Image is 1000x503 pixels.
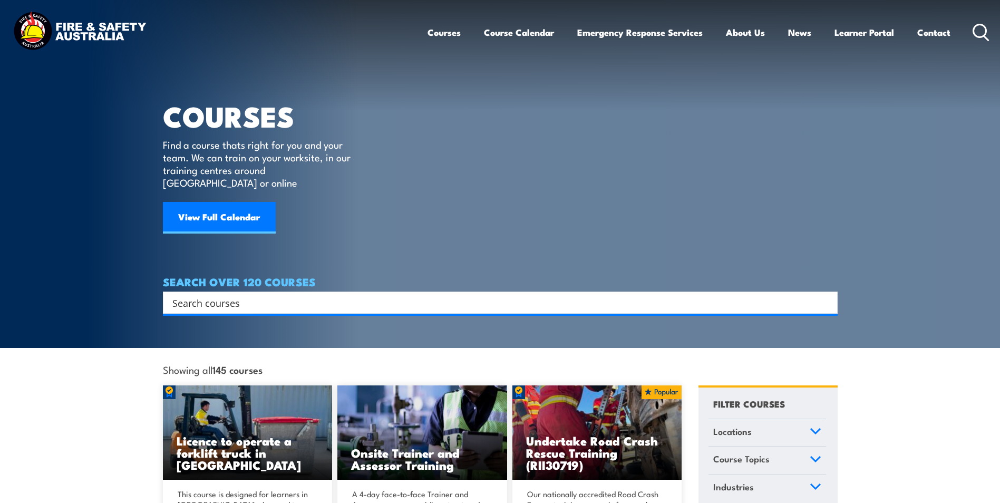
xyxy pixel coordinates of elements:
span: Locations [713,424,752,439]
img: Safety For Leaders [337,385,507,480]
a: Learner Portal [834,18,894,46]
a: View Full Calendar [163,202,276,234]
h3: Licence to operate a forklift truck in [GEOGRAPHIC_DATA] [177,434,319,471]
img: Road Crash Rescue Training [512,385,682,480]
h1: COURSES [163,103,366,128]
a: Course Topics [708,447,826,474]
img: Licence to operate a forklift truck Training [163,385,333,480]
a: Onsite Trainer and Assessor Training [337,385,507,480]
a: News [788,18,811,46]
a: Licence to operate a forklift truck in [GEOGRAPHIC_DATA] [163,385,333,480]
strong: 145 courses [212,362,263,376]
input: Search input [172,295,814,311]
a: About Us [726,18,765,46]
h3: Onsite Trainer and Assessor Training [351,447,493,471]
a: Industries [708,475,826,502]
span: Industries [713,480,754,494]
a: Course Calendar [484,18,554,46]
h3: Undertake Road Crash Rescue Training (RII30719) [526,434,668,471]
p: Find a course thats right for you and your team. We can train on your worksite, in our training c... [163,138,355,189]
a: Locations [708,419,826,447]
form: Search form [174,295,817,310]
a: Contact [917,18,950,46]
h4: SEARCH OVER 120 COURSES [163,276,838,287]
span: Course Topics [713,452,770,466]
a: Undertake Road Crash Rescue Training (RII30719) [512,385,682,480]
a: Emergency Response Services [577,18,703,46]
button: Search magnifier button [819,295,834,310]
h4: FILTER COURSES [713,396,785,411]
span: Showing all [163,364,263,375]
a: Courses [428,18,461,46]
